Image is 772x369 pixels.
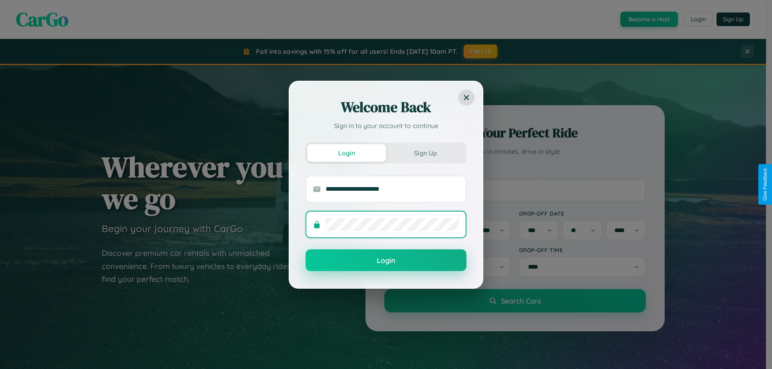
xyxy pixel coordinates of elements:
p: Sign in to your account to continue [306,121,466,130]
button: Sign Up [386,144,465,162]
div: Give Feedback [762,168,768,201]
h2: Welcome Back [306,98,466,117]
button: Login [307,144,386,162]
button: Login [306,249,466,271]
